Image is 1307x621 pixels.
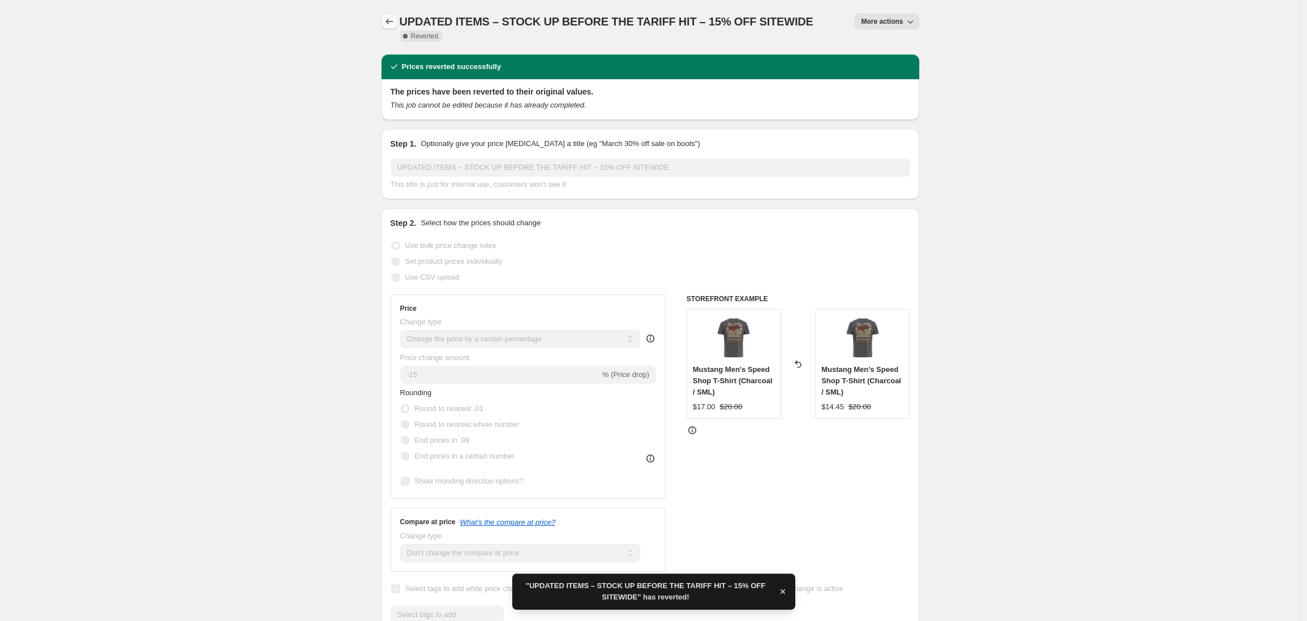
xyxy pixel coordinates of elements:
[405,273,460,281] span: Use CSV upload
[861,17,903,26] span: More actions
[421,138,700,149] p: Optionally give your price [MEDICAL_DATA] a title (eg "March 30% off sale on boots")
[711,315,756,361] img: FD207579-CRHT_BACK_80x.png
[421,217,541,229] p: Select how the prices should change
[405,257,503,265] span: Set product prices individually
[400,366,600,384] input: -15
[400,15,813,28] span: UPDATED ITEMS – STOCK UP BEFORE THE TARIFF HIT – 15% OFF SITEWIDE
[460,518,556,526] button: What's the compare at price?
[687,294,910,303] h6: STOREFRONT EXAMPLE
[391,138,417,149] h2: Step 1.
[400,353,470,362] span: Price change amount
[415,420,520,429] span: Round to nearest whole number
[391,101,586,109] i: This job cannot be edited because it has already completed.
[391,217,417,229] h2: Step 2.
[849,401,871,413] strike: $20.00
[400,304,417,313] h3: Price
[405,241,496,250] span: Use bulk price change rules
[400,517,456,526] h3: Compare at price
[405,584,556,593] span: Select tags to add while price change is active
[391,86,910,97] h2: The prices have been reverted to their original values.
[645,333,656,344] div: help
[821,365,901,396] span: Mustang Men's Speed Shop T-Shirt (Charcoal / SML)
[854,14,919,29] button: More actions
[415,404,483,413] span: Round to nearest .01
[415,436,470,444] span: End prices in .99
[400,318,442,326] span: Change type
[840,315,885,361] img: FD207579-CRHT_BACK_80x.png
[821,401,844,413] div: $14.45
[693,365,773,396] span: Mustang Men's Speed Shop T-Shirt (Charcoal / SML)
[519,580,773,603] span: "UPDATED ITEMS – STOCK UP BEFORE THE TARIFF HIT – 15% OFF SITEWIDE" has reverted!
[415,477,524,485] span: Show rounding direction options?
[400,532,442,540] span: Change type
[693,401,715,413] div: $17.00
[720,401,743,413] strike: $20.00
[391,159,910,177] input: 30% off holiday sale
[402,61,502,72] h2: Prices reverted successfully
[391,180,566,189] span: This title is just for internal use, customers won't see it
[411,32,439,41] span: Reverted
[382,14,397,29] button: Price change jobs
[602,370,649,379] span: % (Price drop)
[415,452,515,460] span: End prices in a certain number
[400,388,432,397] span: Rounding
